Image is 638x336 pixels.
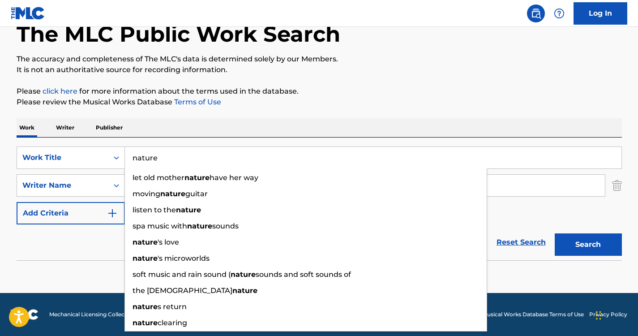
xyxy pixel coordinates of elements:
[574,2,627,25] a: Log In
[158,302,187,311] span: s return
[158,319,187,327] span: clearing
[11,7,45,20] img: MLC Logo
[17,54,622,65] p: The accuracy and completeness of The MLC's data is determined solely by our Members.
[133,190,160,198] span: moving
[531,8,541,19] img: search
[231,270,256,279] strong: nature
[612,174,622,197] img: Delete Criterion
[53,118,77,137] p: Writer
[172,98,221,106] a: Terms of Use
[49,310,153,319] span: Mechanical Licensing Collective © 2025
[212,222,239,230] span: sounds
[596,302,601,329] div: Drag
[187,222,212,230] strong: nature
[550,4,568,22] div: Help
[184,173,210,182] strong: nature
[555,233,622,256] button: Search
[17,118,37,137] p: Work
[17,97,622,108] p: Please review the Musical Works Database
[256,270,351,279] span: sounds and soft sounds of
[17,21,340,47] h1: The MLC Public Work Search
[17,86,622,97] p: Please for more information about the terms used in the database.
[107,208,118,219] img: 9d2ae6d4665cec9f34b9.svg
[17,202,125,224] button: Add Criteria
[133,302,158,311] strong: nature
[210,173,258,182] span: have her way
[492,233,550,252] a: Reset Search
[133,254,158,263] strong: nature
[17,65,622,75] p: It is not an authoritative source for recording information.
[133,238,158,246] strong: nature
[232,286,257,295] strong: nature
[93,118,125,137] p: Publisher
[593,293,638,336] iframe: Chat Widget
[17,146,622,260] form: Search Form
[482,310,584,319] a: Musical Works Database Terms of Use
[589,310,627,319] a: Privacy Policy
[185,190,208,198] span: guitar
[176,206,201,214] strong: nature
[11,309,39,320] img: logo
[133,173,184,182] span: let old mother
[160,190,185,198] strong: nature
[133,286,232,295] span: the [DEMOGRAPHIC_DATA]
[133,270,231,279] span: soft music and rain sound (
[22,152,103,163] div: Work Title
[527,4,545,22] a: Public Search
[22,180,103,191] div: Writer Name
[158,238,179,246] span: 's love
[158,254,210,263] span: 's microworlds
[43,87,77,95] a: click here
[133,319,158,327] strong: nature
[133,206,176,214] span: listen to the
[554,8,565,19] img: help
[133,222,187,230] span: spa music with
